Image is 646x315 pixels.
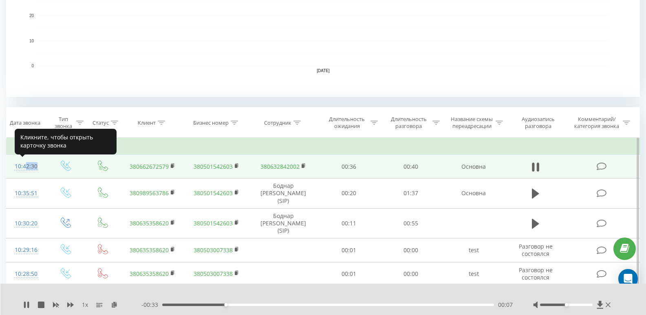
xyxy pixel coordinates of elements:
[450,116,494,130] div: Название схемы переадресации
[194,189,233,197] a: 380501542603
[194,246,233,254] a: 380503007338
[260,163,300,170] a: 380632842002
[15,129,117,154] div: Кликните, чтобы открыть карточку звонка
[380,155,442,178] td: 00:40
[130,270,169,278] a: 380635358620
[15,242,38,258] div: 10:29:16
[31,64,34,68] text: 0
[387,116,430,130] div: Длительность разговора
[138,119,156,126] div: Клиент
[130,189,169,197] a: 380989563786
[194,219,233,227] a: 380501542603
[7,139,640,155] td: Сегодня
[194,270,233,278] a: 380503007338
[564,303,568,306] div: Accessibility label
[141,301,162,309] span: - 00:33
[15,216,38,231] div: 10:30:20
[618,269,638,289] div: Open Intercom Messenger
[380,178,442,209] td: 01:37
[82,301,88,309] span: 1 x
[318,238,380,262] td: 00:01
[441,155,506,178] td: Основна
[224,303,227,306] div: Accessibility label
[15,159,38,174] div: 10:42:30
[249,208,318,238] td: Боднар [PERSON_NAME] (SIP)
[194,163,233,170] a: 380501542603
[318,155,380,178] td: 00:36
[318,262,380,286] td: 00:01
[519,242,553,258] span: Разговор не состоялся
[53,116,74,130] div: Тип звонка
[498,301,513,309] span: 00:07
[513,116,563,130] div: Аудиозапись разговора
[441,238,506,262] td: test
[380,238,442,262] td: 00:00
[29,13,34,18] text: 20
[130,219,169,227] a: 380635358620
[441,262,506,286] td: test
[380,208,442,238] td: 00:55
[317,68,330,73] text: [DATE]
[130,163,169,170] a: 380662672579
[93,119,109,126] div: Статус
[130,246,169,254] a: 380635358620
[318,178,380,209] td: 00:20
[441,178,506,209] td: Основна
[264,119,291,126] div: Сотрудник
[10,119,40,126] div: Дата звонка
[573,116,621,130] div: Комментарий/категория звонка
[249,178,318,209] td: Боднар [PERSON_NAME] (SIP)
[318,208,380,238] td: 00:11
[15,185,38,201] div: 10:35:51
[325,116,368,130] div: Длительность ожидания
[15,266,38,282] div: 10:28:50
[519,266,553,281] span: Разговор не состоялся
[29,39,34,43] text: 10
[380,262,442,286] td: 00:00
[193,119,229,126] div: Бизнес номер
